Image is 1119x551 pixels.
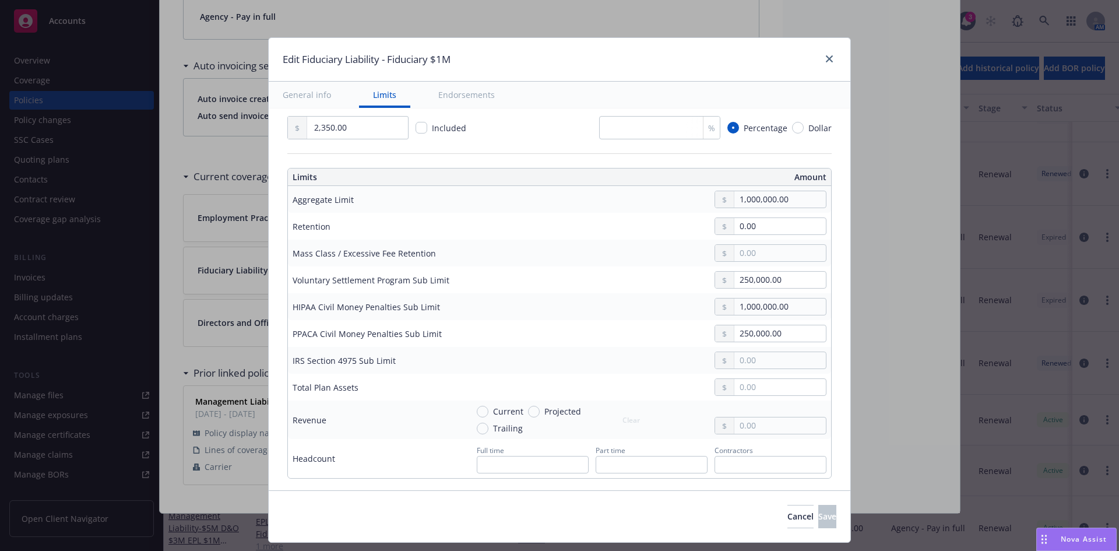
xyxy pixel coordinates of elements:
[307,117,408,139] input: 0.00
[734,299,826,315] input: 0.00
[359,82,410,108] button: Limits
[293,274,449,286] div: Voluntary Settlement Program Sub Limit
[596,445,625,455] span: Part time
[283,52,451,67] h1: Edit Fiduciary Liability - Fiduciary $1M
[293,328,442,340] div: PPACA Civil Money Penalties Sub Limit
[293,194,354,206] div: Aggregate Limit
[1061,534,1107,544] span: Nova Assist
[1036,528,1117,551] button: Nova Assist
[708,122,715,134] span: %
[477,445,504,455] span: Full time
[1037,528,1051,550] div: Drag to move
[734,245,826,261] input: 0.00
[734,325,826,342] input: 0.00
[293,301,440,313] div: HIPAA Civil Money Penalties Sub Limit
[293,355,396,367] div: IRS Section 4975 Sub Limit
[288,169,505,186] th: Limits
[424,82,509,108] button: Endorsements
[432,122,466,134] span: Included
[565,169,831,186] th: Amount
[493,405,523,417] span: Current
[734,379,826,395] input: 0.00
[477,423,488,434] input: Trailing
[715,445,753,455] span: Contractors
[493,422,523,434] span: Trailing
[727,122,739,134] input: Percentage
[734,352,826,368] input: 0.00
[528,406,540,417] input: Projected
[477,406,488,417] input: Current
[293,381,358,394] div: Total Plan Assets
[293,247,436,259] div: Mass Class / Excessive Fee Retention
[293,452,335,465] div: Headcount
[269,82,345,108] button: General info
[744,122,787,134] span: Percentage
[734,218,826,234] input: 0.00
[293,220,330,233] div: Retention
[734,191,826,208] input: 0.00
[293,414,326,426] div: Revenue
[734,272,826,288] input: 0.00
[544,405,581,417] span: Projected
[734,417,826,434] input: 0.00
